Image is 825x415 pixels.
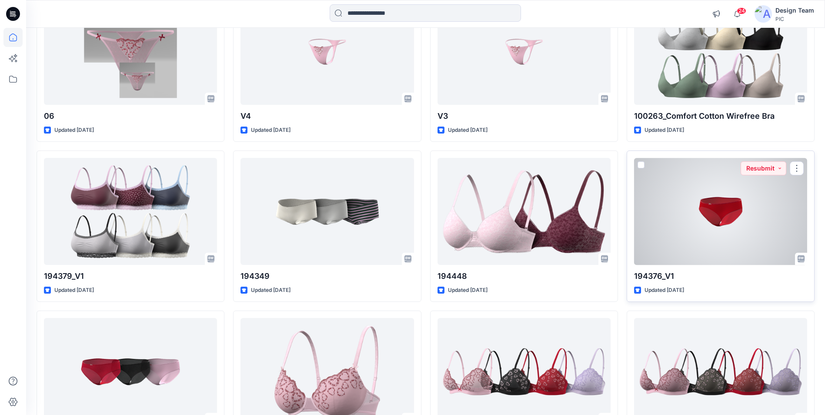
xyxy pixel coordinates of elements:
[251,126,291,135] p: Updated [DATE]
[448,126,488,135] p: Updated [DATE]
[634,158,807,264] a: 194376_V1
[240,270,414,282] p: 194349
[755,5,772,23] img: avatar
[775,16,814,22] div: PIC
[737,7,746,14] span: 24
[645,126,684,135] p: Updated [DATE]
[44,158,217,264] a: 194379_V1
[438,270,611,282] p: 194448
[54,126,94,135] p: Updated [DATE]
[251,286,291,295] p: Updated [DATE]
[240,110,414,122] p: V4
[54,286,94,295] p: Updated [DATE]
[44,110,217,122] p: 06
[634,110,807,122] p: 100263_Comfort Cotton Wirefree Bra
[44,270,217,282] p: 194379_V1
[645,286,684,295] p: Updated [DATE]
[448,286,488,295] p: Updated [DATE]
[438,158,611,264] a: 194448
[634,270,807,282] p: 194376_V1
[240,158,414,264] a: 194349
[775,5,814,16] div: Design Team
[438,110,611,122] p: V3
